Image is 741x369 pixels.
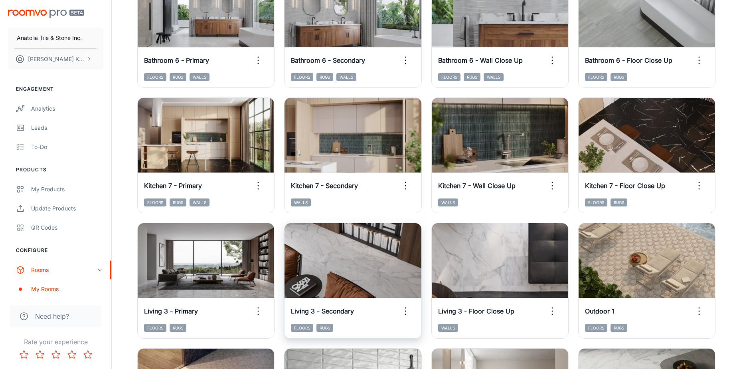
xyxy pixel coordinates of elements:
[438,198,458,206] span: Walls
[80,347,96,363] button: Rate 5 star
[291,306,354,316] h6: Living 3 - Secondary
[438,181,516,190] h6: Kitchen 7 - Wall Close Up
[31,123,103,132] div: Leads
[31,104,103,113] div: Analytics
[291,324,313,332] span: Floors
[16,347,32,363] button: Rate 1 star
[31,285,103,294] div: My Rooms
[316,324,333,332] span: Rugs
[8,10,84,18] img: Roomvo PRO Beta
[144,306,198,316] h6: Living 3 - Primary
[611,324,627,332] span: Rugs
[484,73,504,81] span: Walls
[31,185,103,194] div: My Products
[170,73,186,81] span: Rugs
[585,324,607,332] span: Floors
[28,55,84,63] p: [PERSON_NAME] Kundargi
[585,306,615,316] h6: Outdoor 1
[585,73,607,81] span: Floors
[144,198,166,206] span: Floors
[144,73,166,81] span: Floors
[190,198,209,206] span: Walls
[144,324,166,332] span: Floors
[585,56,672,65] h6: Bathroom 6 - Floor Close Up
[31,143,103,151] div: To-do
[48,347,64,363] button: Rate 3 star
[611,73,627,81] span: Rugs
[32,347,48,363] button: Rate 2 star
[144,56,209,65] h6: Bathroom 6 - Primary
[31,204,103,213] div: Update Products
[6,337,105,347] p: Rate your experience
[291,198,311,206] span: Walls
[438,306,514,316] h6: Living 3 - Floor Close Up
[464,73,480,81] span: Rugs
[190,73,209,81] span: Walls
[8,49,103,69] button: [PERSON_NAME] Kundargi
[144,181,202,190] h6: Kitchen 7 - Primary
[170,324,186,332] span: Rugs
[17,34,82,42] p: Anatolia Tile & Stone Inc.
[438,324,458,332] span: Walls
[170,198,186,206] span: Rugs
[31,223,103,232] div: QR Codes
[35,311,69,321] span: Need help?
[8,28,103,48] button: Anatolia Tile & Stone Inc.
[31,266,97,274] div: Rooms
[438,73,460,81] span: Floors
[291,73,313,81] span: Floors
[438,56,523,65] h6: Bathroom 6 - Wall Close Up
[585,181,665,190] h6: Kitchen 7 - Floor Close Up
[336,73,356,81] span: Walls
[611,198,627,206] span: Rugs
[585,198,607,206] span: Floors
[291,181,358,190] h6: Kitchen 7 - Secondary
[316,73,333,81] span: Rugs
[64,347,80,363] button: Rate 4 star
[291,56,365,65] h6: Bathroom 6 - Secondary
